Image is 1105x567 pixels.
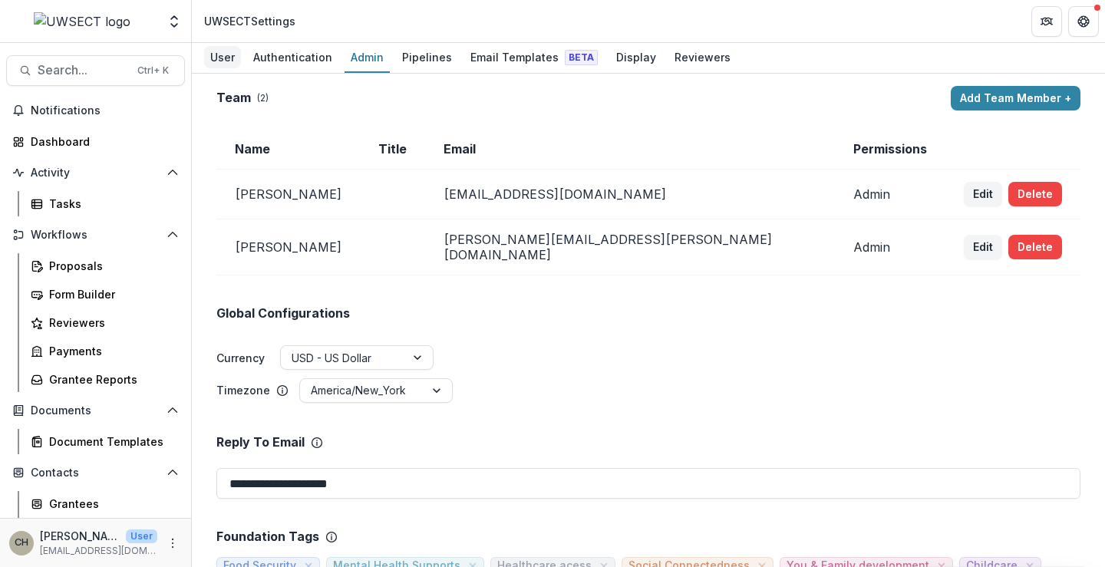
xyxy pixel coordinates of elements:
[247,46,338,68] div: Authentication
[49,196,173,212] div: Tasks
[964,182,1002,206] button: Edit
[216,529,319,544] p: Foundation Tags
[25,367,185,392] a: Grantee Reports
[31,104,179,117] span: Notifications
[6,160,185,185] button: Open Activity
[6,460,185,485] button: Open Contacts
[1008,182,1062,206] button: Delete
[49,258,173,274] div: Proposals
[6,223,185,247] button: Open Workflows
[134,62,172,79] div: Ctrl + K
[257,91,269,105] p: ( 2 )
[49,315,173,331] div: Reviewers
[31,134,173,150] div: Dashboard
[204,46,241,68] div: User
[396,43,458,73] a: Pipelines
[25,282,185,307] a: Form Builder
[216,170,360,219] td: [PERSON_NAME]
[425,219,835,275] td: [PERSON_NAME][EMAIL_ADDRESS][PERSON_NAME][DOMAIN_NAME]
[40,528,120,544] p: [PERSON_NAME]
[25,338,185,364] a: Payments
[31,229,160,242] span: Workflows
[15,538,28,548] div: Carli Herz
[247,43,338,73] a: Authentication
[216,219,360,275] td: [PERSON_NAME]
[34,12,130,31] img: UWSECT logo
[668,43,737,73] a: Reviewers
[25,310,185,335] a: Reviewers
[835,170,945,219] td: Admin
[6,398,185,423] button: Open Documents
[38,63,128,77] span: Search...
[25,429,185,454] a: Document Templates
[31,166,160,180] span: Activity
[216,435,305,450] p: Reply To Email
[668,46,737,68] div: Reviewers
[1031,6,1062,37] button: Partners
[25,491,185,516] a: Grantees
[25,191,185,216] a: Tasks
[1008,235,1062,259] button: Delete
[360,129,425,170] td: Title
[396,46,458,68] div: Pipelines
[425,170,835,219] td: [EMAIL_ADDRESS][DOMAIN_NAME]
[835,129,945,170] td: Permissions
[204,43,241,73] a: User
[464,43,604,73] a: Email Templates Beta
[6,55,185,86] button: Search...
[204,13,295,29] div: UWSECT Settings
[163,6,185,37] button: Open entity switcher
[49,343,173,359] div: Payments
[49,371,173,387] div: Grantee Reports
[198,10,302,32] nav: breadcrumb
[216,129,360,170] td: Name
[49,496,173,512] div: Grantees
[163,534,182,552] button: More
[40,544,157,558] p: [EMAIL_ADDRESS][DOMAIN_NAME]
[126,529,157,543] p: User
[565,50,598,65] span: Beta
[610,46,662,68] div: Display
[345,46,390,68] div: Admin
[610,43,662,73] a: Display
[835,219,945,275] td: Admin
[25,253,185,279] a: Proposals
[49,286,173,302] div: Form Builder
[216,382,270,398] p: Timezone
[464,46,604,68] div: Email Templates
[425,129,835,170] td: Email
[964,235,1002,259] button: Edit
[216,350,265,366] label: Currency
[6,98,185,123] button: Notifications
[345,43,390,73] a: Admin
[31,466,160,480] span: Contacts
[1068,6,1099,37] button: Get Help
[6,129,185,154] a: Dashboard
[951,86,1080,110] button: Add Team Member +
[216,306,350,321] h2: Global Configurations
[31,404,160,417] span: Documents
[216,91,251,105] h2: Team
[49,433,173,450] div: Document Templates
